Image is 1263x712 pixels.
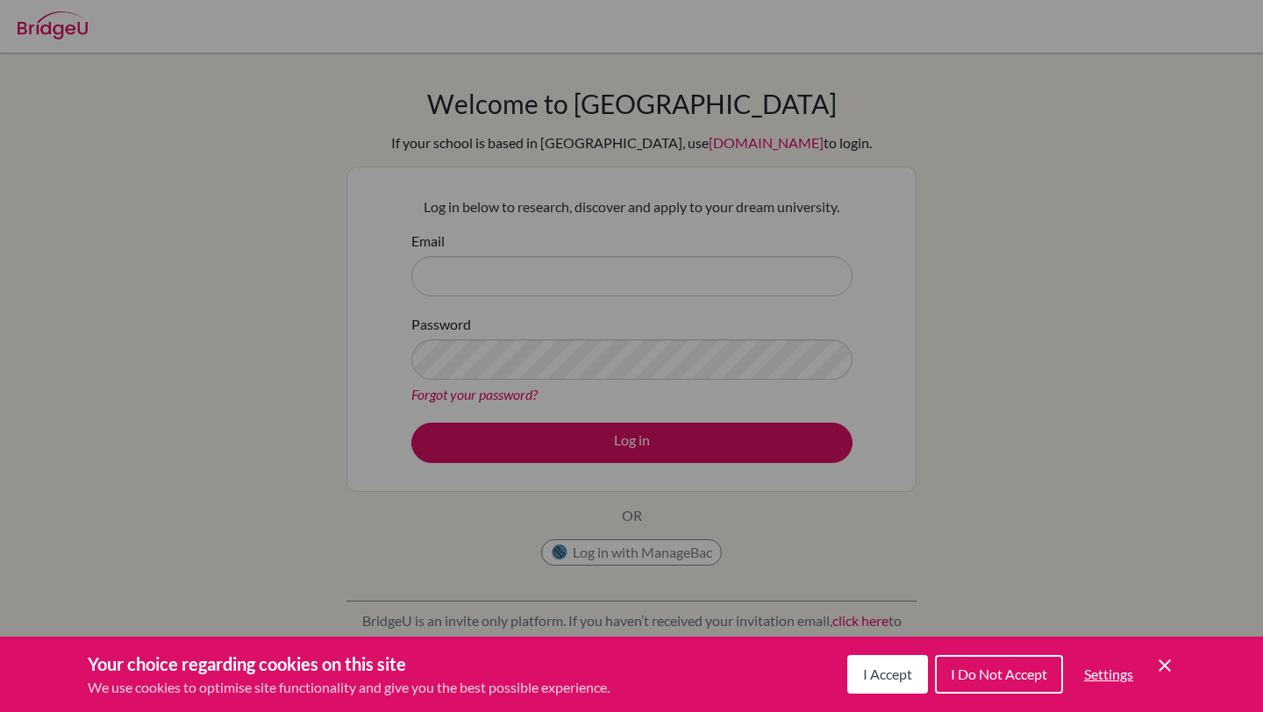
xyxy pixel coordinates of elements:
button: Settings [1070,657,1147,692]
span: Settings [1084,666,1133,682]
p: We use cookies to optimise site functionality and give you the best possible experience. [88,677,610,698]
span: I Do Not Accept [951,666,1047,682]
button: I Accept [847,655,928,694]
button: I Do Not Accept [935,655,1063,694]
span: I Accept [863,666,912,682]
button: Save and close [1154,655,1175,676]
h3: Your choice regarding cookies on this site [88,651,610,677]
